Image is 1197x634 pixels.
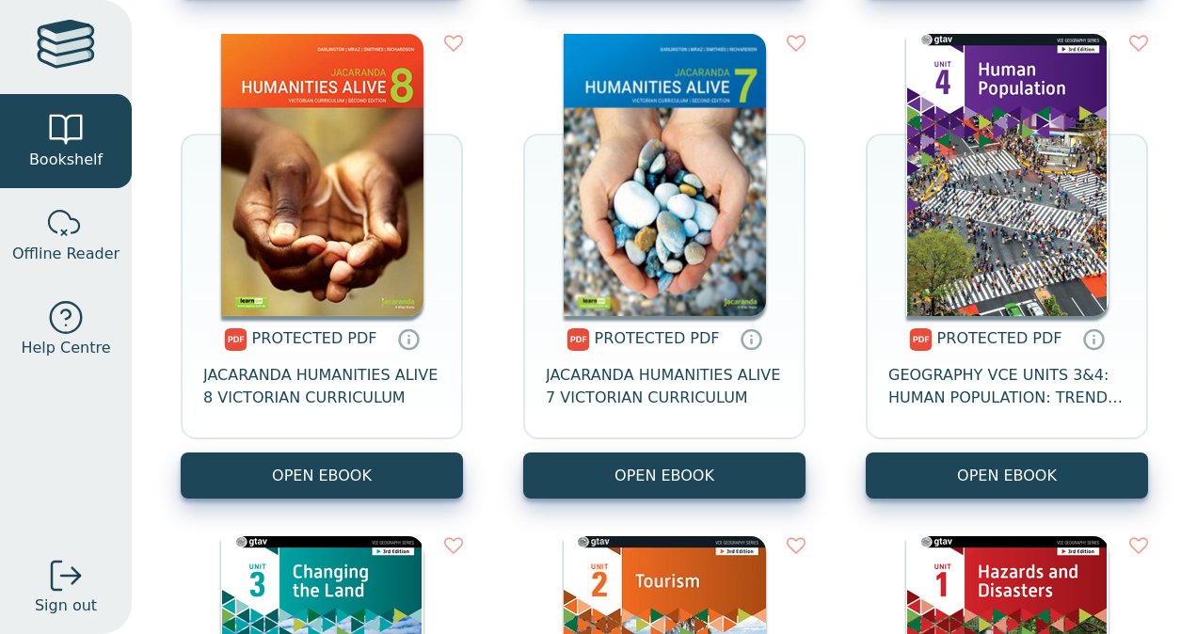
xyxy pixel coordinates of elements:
span: Bookshelf [29,149,103,171]
a: OPEN EBOOK [181,452,463,499]
img: pdf.svg [567,328,590,351]
a: Protected PDFs cannot be printed, copied or shared. They can be accessed online through Education... [397,327,420,350]
span: PROTECTED PDF [595,329,720,347]
span: PROTECTED PDF [937,329,1062,347]
a: OPEN EBOOK [523,452,806,499]
a: Protected PDFs cannot be printed, copied or shared. They can be accessed online through Education... [740,327,762,350]
span: PROTECTED PDF [252,329,377,347]
span: Sign out [35,594,97,617]
img: 2d6742db-bcb6-eb11-a9a4-0272d098c78b.jpg [906,34,1109,316]
a: OPEN EBOOK [866,452,1148,499]
img: pdf.svg [224,328,247,351]
span: JACARANDA HUMANITIES ALIVE 8 VICTORIAN CURRICULUM [203,364,440,409]
span: Offline Reader [12,243,120,265]
span: JACARANDA HUMANITIES ALIVE 7 VICTORIAN CURRICULUM [546,364,783,409]
span: Help Centre [21,337,110,359]
img: fd6ec0a3-0a3f-41a6-9827-6919d69b8780.jpg [221,34,423,316]
img: a6c0d517-7539-43c4-8a9b-6497e7c2d4fe.png [564,34,766,316]
a: Protected PDFs cannot be printed, copied or shared. They can be accessed online through Education... [1082,327,1105,350]
span: GEOGRAPHY VCE UNITS 3&4: HUMAN POPULATION: TRENDS AND ISSUES UNIT 4 (GTAV) 3E BUNDLE [888,364,1125,409]
img: pdf.svg [909,328,933,351]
